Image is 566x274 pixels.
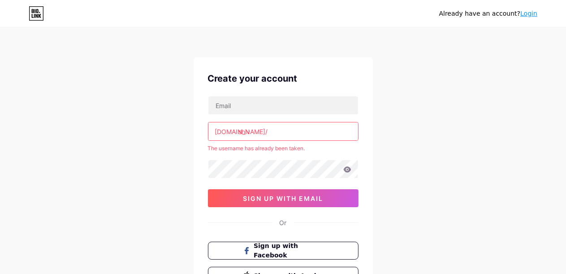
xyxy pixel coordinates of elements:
[254,241,323,260] span: Sign up with Facebook
[208,242,359,260] button: Sign up with Facebook
[208,144,359,152] div: The username has already been taken.
[520,10,537,17] a: Login
[439,9,537,18] div: Already have an account?
[215,127,268,136] div: [DOMAIN_NAME]/
[243,195,323,202] span: sign up with email
[280,218,287,227] div: Or
[208,189,359,207] button: sign up with email
[208,96,358,114] input: Email
[208,122,358,140] input: username
[208,72,359,85] div: Create your account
